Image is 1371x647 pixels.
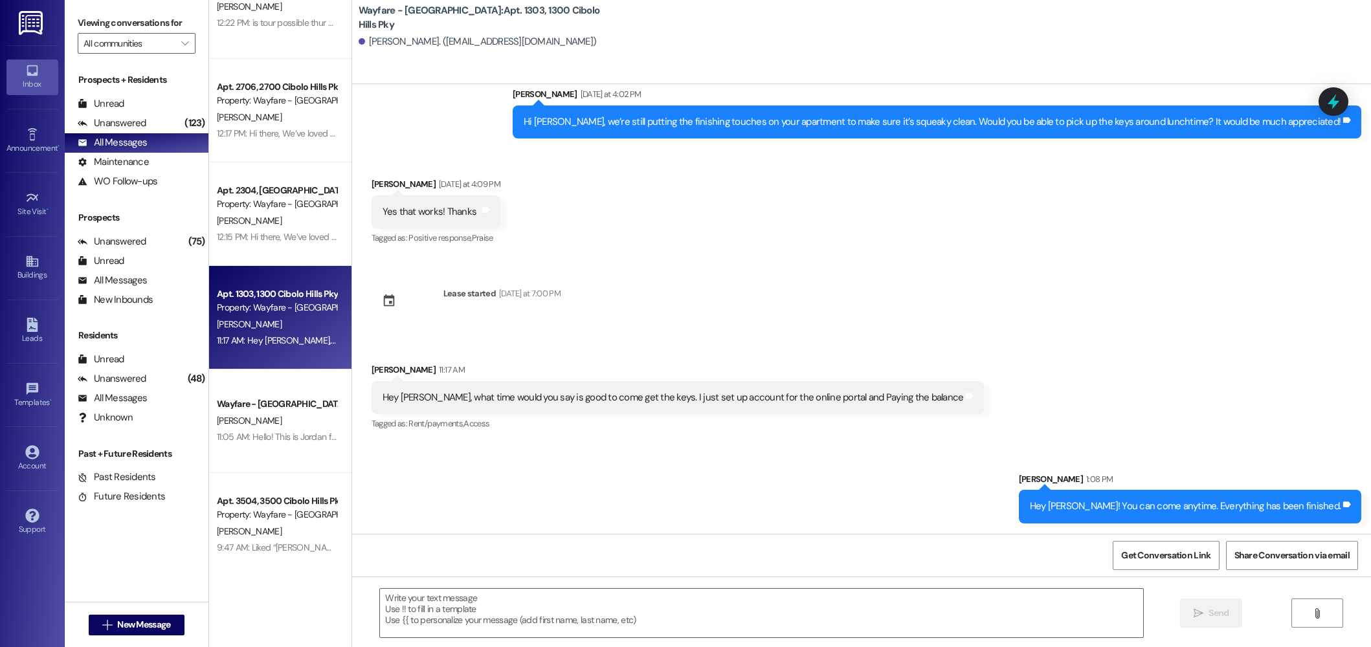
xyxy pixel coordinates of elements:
[217,111,282,123] span: [PERSON_NAME]
[78,235,146,248] div: Unanswered
[472,232,493,243] span: Praise
[408,232,471,243] span: Positive response ,
[185,232,208,252] div: (75)
[6,250,58,285] a: Buildings
[89,615,184,635] button: New Message
[443,287,496,300] div: Lease started
[513,87,1361,105] div: [PERSON_NAME]
[78,411,133,424] div: Unknown
[436,177,500,191] div: [DATE] at 4:09 PM
[217,508,337,521] div: Property: Wayfare - [GEOGRAPHIC_DATA]
[1121,549,1210,562] span: Get Conversation Link
[217,80,337,94] div: Apt. 2706, 2700 Cibolo Hills Pky
[372,228,501,247] div: Tagged as:
[65,211,208,225] div: Prospects
[217,215,282,226] span: [PERSON_NAME]
[1083,472,1113,486] div: 1:08 PM
[217,287,337,301] div: Apt. 1303, 1300 Cibolo Hills Pky
[217,334,783,346] div: 11:17 AM: Hey [PERSON_NAME], what time would you say is good to come get the keys. I just set up ...
[6,378,58,413] a: Templates •
[436,363,465,377] div: 11:17 AM
[217,197,337,211] div: Property: Wayfare - [GEOGRAPHIC_DATA]
[217,301,337,314] div: Property: Wayfare - [GEOGRAPHIC_DATA]
[65,329,208,342] div: Residents
[359,4,618,32] b: Wayfare - [GEOGRAPHIC_DATA]: Apt. 1303, 1300 Cibolo Hills Pky
[1312,608,1322,619] i: 
[78,97,124,111] div: Unread
[78,136,147,149] div: All Messages
[6,314,58,349] a: Leads
[78,490,165,503] div: Future Residents
[78,13,195,33] label: Viewing conversations for
[524,115,1341,129] div: Hi [PERSON_NAME], we’re still putting the finishing touches on your apartment to make sure it’s s...
[78,254,124,268] div: Unread
[1194,608,1203,619] i: 
[6,187,58,222] a: Site Visit •
[383,391,964,404] div: Hey [PERSON_NAME], what time would you say is good to come get the keys. I just set up account fo...
[184,369,208,389] div: (48)
[78,175,157,188] div: WO Follow-ups
[47,205,49,214] span: •
[78,293,153,307] div: New Inbounds
[58,142,60,151] span: •
[463,418,489,429] span: Access
[408,418,463,429] span: Rent/payments ,
[217,415,282,426] span: [PERSON_NAME]
[117,618,170,631] span: New Message
[372,363,985,381] div: [PERSON_NAME]
[78,470,156,484] div: Past Residents
[78,116,146,130] div: Unanswered
[217,94,337,107] div: Property: Wayfare - [GEOGRAPHIC_DATA]
[102,620,112,630] i: 
[6,441,58,476] a: Account
[217,494,337,508] div: Apt. 3504, 3500 Cibolo Hills Pky
[65,447,208,461] div: Past + Future Residents
[6,60,58,94] a: Inbox
[217,397,337,411] div: Wayfare - [GEOGRAPHIC_DATA]
[1030,499,1341,513] div: Hey [PERSON_NAME]! You can come anytime. Everything has been finished.
[372,177,501,195] div: [PERSON_NAME]
[6,505,58,540] a: Support
[217,184,337,197] div: Apt. 2304, [GEOGRAPHIC_DATA]
[78,274,147,287] div: All Messages
[217,525,282,537] span: [PERSON_NAME]
[84,33,175,54] input: All communities
[577,87,641,101] div: [DATE] at 4:02 PM
[1180,598,1243,628] button: Send
[50,396,52,405] span: •
[1234,549,1350,562] span: Share Conversation via email
[217,1,282,12] span: [PERSON_NAME]
[217,318,282,330] span: [PERSON_NAME]
[383,205,477,219] div: Yes that works! Thanks
[1226,541,1358,570] button: Share Conversation via email
[78,391,147,405] div: All Messages
[372,414,985,433] div: Tagged as:
[78,353,124,366] div: Unread
[78,372,146,386] div: Unanswered
[217,17,366,28] div: 12:22 PM: is tour possible thur 21 @2pm?
[78,155,149,169] div: Maintenance
[1113,541,1219,570] button: Get Conversation Link
[1209,606,1229,620] span: Send
[1019,472,1362,490] div: [PERSON_NAME]
[65,73,208,87] div: Prospects + Residents
[19,11,45,35] img: ResiDesk Logo
[181,38,188,49] i: 
[359,35,597,49] div: [PERSON_NAME]. ([EMAIL_ADDRESS][DOMAIN_NAME])
[496,287,561,300] div: [DATE] at 7:00 PM
[217,542,1265,553] div: 9:47 AM: Liked “[PERSON_NAME] (Wayfare - Cibolo Hills): Hi [PERSON_NAME]! As soon as one of us ar...
[181,113,208,133] div: (123)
